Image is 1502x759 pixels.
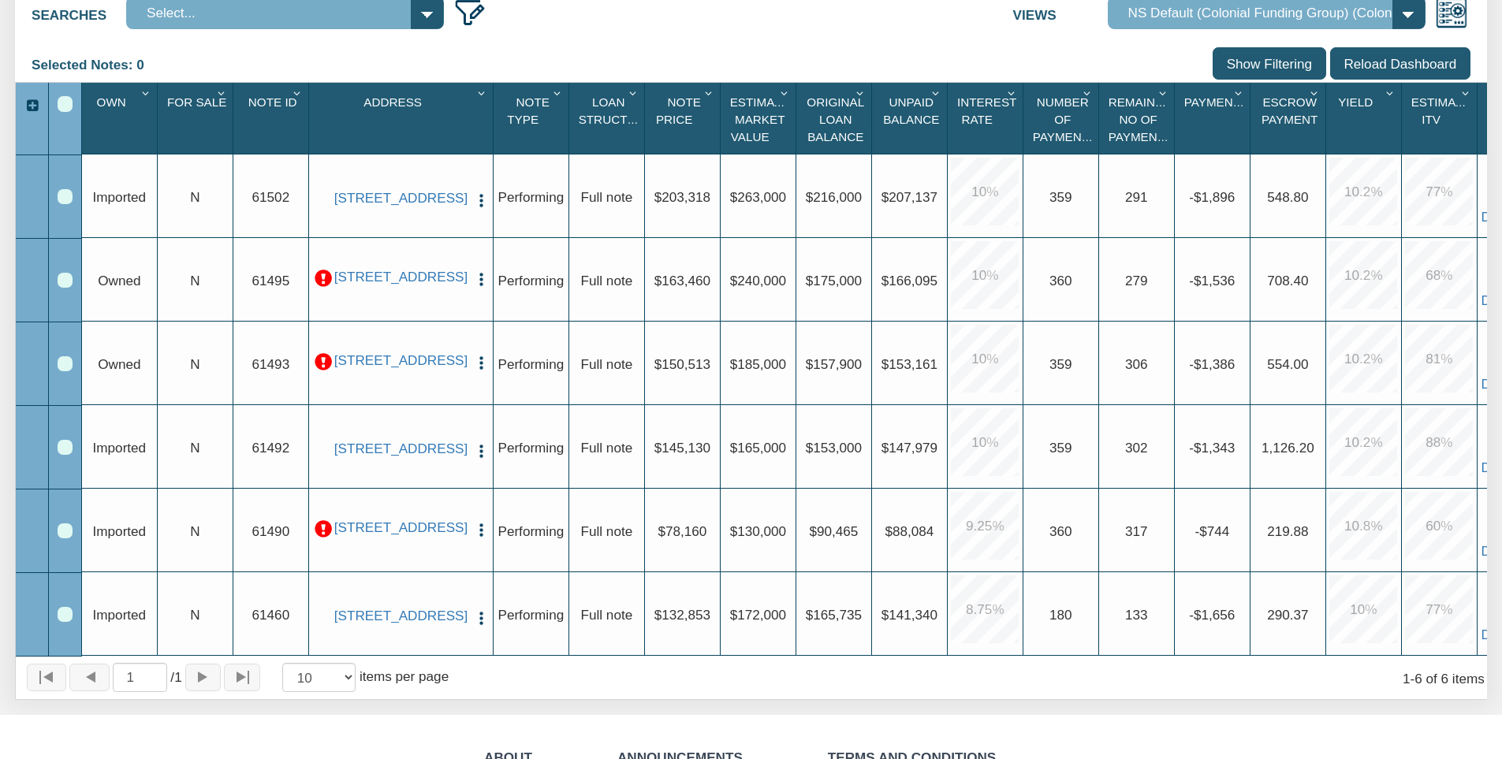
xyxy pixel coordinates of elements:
[1329,241,1397,309] div: 10.2
[658,523,706,539] span: $78,160
[1381,83,1400,102] div: Column Menu
[313,88,493,148] div: Sort None
[806,440,862,456] span: $153,000
[1262,95,1318,126] span: Escrow Payment
[190,607,199,623] span: N
[730,95,798,143] span: Estimated Market Value
[334,352,468,369] a: 712 Ave M, S. Houston, TX, 77587
[1189,607,1235,623] span: -$1,656
[1027,88,1098,148] div: Number Of Payments Sort None
[334,190,468,206] a: 2701 Huckleberry, Pasadena, TX, 77502
[654,356,710,372] span: $150,513
[581,273,633,288] span: Full note
[498,523,564,539] span: Performing
[167,95,226,109] span: For Sale
[957,95,1016,126] span: Interest Rate
[237,88,308,148] div: Note Id Sort None
[86,88,157,148] div: Own Sort None
[881,273,937,288] span: $166,095
[190,189,199,205] span: N
[581,440,633,456] span: Full note
[952,88,1023,148] div: Interest Rate Sort None
[1329,492,1397,560] div: 10.8
[334,269,468,285] a: 7118 Heron, Houston, TX, 77087
[97,95,126,109] span: Own
[1329,575,1397,643] div: 10.0
[98,273,140,288] span: Owned
[1267,356,1308,372] span: 554.00
[170,668,181,686] span: 1
[876,88,947,148] div: Sort None
[185,664,222,691] button: Page forward
[649,88,720,148] div: Sort None
[86,88,157,148] div: Sort None
[363,95,422,109] span: Address
[93,189,147,205] span: Imported
[1405,325,1473,393] div: 81.0
[507,95,550,126] span: Note Type
[951,325,1019,393] div: 10.0
[952,88,1023,148] div: Sort None
[473,83,491,102] div: Column Menu
[498,440,564,456] span: Performing
[1179,88,1250,148] div: Payment(P&I) Sort None
[16,96,48,115] div: Expand All
[498,189,564,205] span: Performing
[1267,607,1308,623] span: 290.37
[1406,88,1477,148] div: Sort None
[58,273,73,288] div: Row 2, Row Selection Checkbox
[170,669,174,685] abbr: of
[313,88,493,148] div: Address Sort None
[1329,325,1397,393] div: 10.2
[1267,273,1308,288] span: 708.40
[1405,575,1473,643] div: 77.0
[190,356,199,372] span: N
[473,190,490,209] button: Press to open the note menu
[1189,440,1235,456] span: -$1,343
[58,189,73,204] div: Row 1, Row Selection Checkbox
[1189,273,1235,288] span: -$1,536
[252,523,290,539] span: 61490
[881,356,937,372] span: $153,161
[927,83,945,102] div: Column Menu
[1230,83,1248,102] div: Column Menu
[190,523,199,539] span: N
[224,664,260,691] button: Page to last
[1049,523,1072,539] span: 360
[473,610,490,627] img: cell-menu.png
[1213,47,1326,80] input: Show Filtering
[624,83,643,102] div: Column Menu
[473,522,490,538] img: cell-menu.png
[654,607,710,623] span: $132,853
[809,523,858,539] span: $90,465
[252,273,290,288] span: 61495
[700,83,718,102] div: Column Menu
[498,607,564,623] span: Performing
[1109,95,1176,143] span: Remaining No Of Payments
[473,441,490,459] button: Press to open the note menu
[654,440,710,456] span: $145,130
[58,523,73,538] div: Row 5, Row Selection Checkbox
[573,88,644,148] div: Loan Structure Sort None
[951,158,1019,225] div: 10.0
[951,492,1019,560] div: 9.25
[1103,88,1174,148] div: Remaining No Of Payments Sort None
[1079,83,1097,102] div: Column Menu
[237,88,308,148] div: Sort None
[581,607,633,623] span: Full note
[1405,158,1473,225] div: 77.0
[213,83,231,102] div: Column Menu
[654,189,710,205] span: $203,318
[852,83,870,102] div: Column Menu
[334,441,468,457] a: 2409 Morningside, Pasadena, TX, 77506
[806,273,862,288] span: $175,000
[1154,83,1172,102] div: Column Menu
[190,273,199,288] span: N
[1267,189,1308,205] span: 548.80
[1125,607,1148,623] span: 133
[725,88,796,148] div: Estimated Market Value Sort None
[579,95,653,126] span: Loan Structure
[162,88,233,148] div: Sort None
[883,95,939,126] span: Unpaid Balance
[162,88,233,148] div: For Sale Sort None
